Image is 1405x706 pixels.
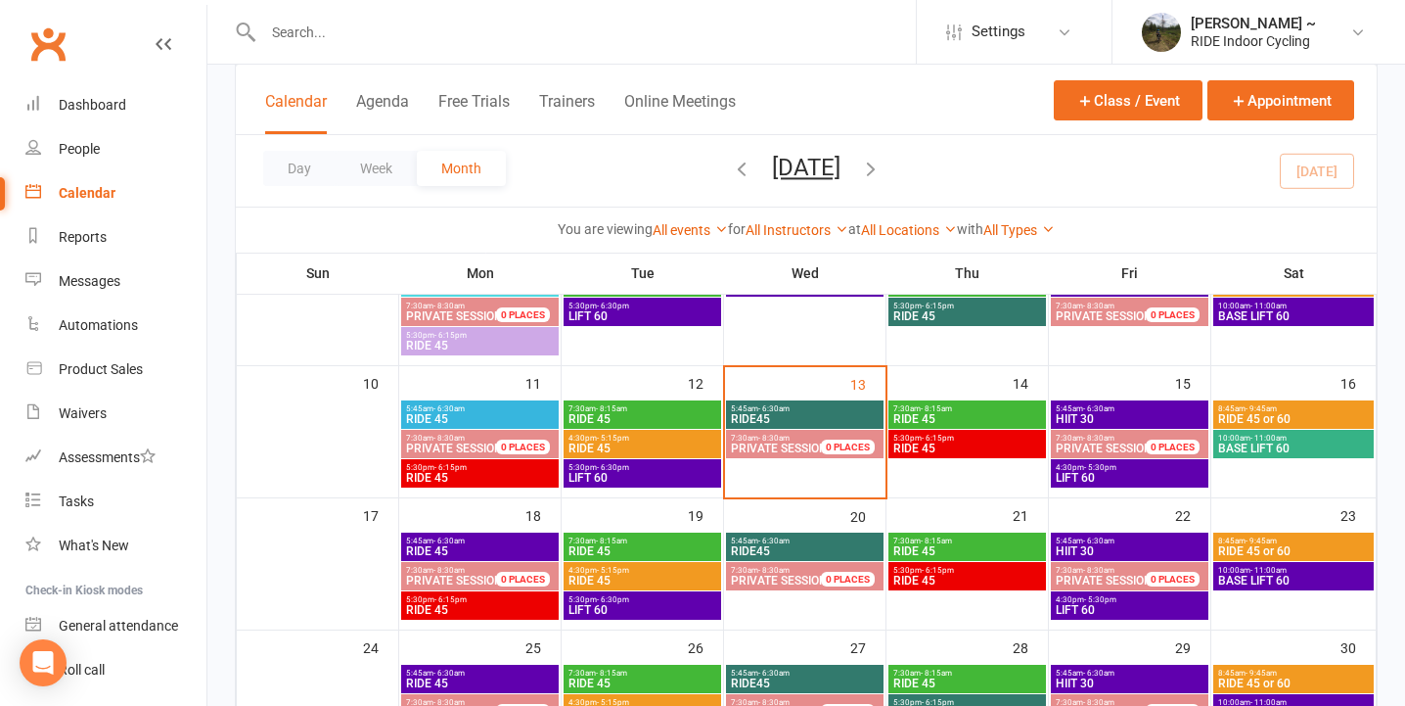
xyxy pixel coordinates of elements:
span: 4:30pm [1055,595,1204,604]
span: RIDE 45 [567,575,717,587]
span: BASE LIFT 60 [1217,575,1370,587]
th: Tue [562,253,724,294]
span: 7:30am [892,404,1042,413]
span: RIDE 45 [892,443,1042,454]
div: Open Intercom Messenger [20,639,67,686]
span: 10:00am [1217,566,1370,575]
span: - 8:15am [921,537,952,545]
span: LIFT 60 [1055,604,1204,616]
div: 0 PLACES [496,440,550,454]
a: Calendar [25,171,206,215]
button: Week [336,151,417,186]
a: Waivers [25,392,206,436]
span: BASE LIFT 60 [1217,310,1370,322]
a: All events [653,222,728,238]
span: 8:45am [1217,669,1370,678]
span: - 9:45am [1246,404,1277,413]
span: 7:30am [1055,434,1169,443]
button: Online Meetings [624,92,736,134]
span: PRIVATE SESSION [1056,309,1153,323]
span: RIDE 45 [892,575,1042,587]
div: 0 PLACES [1146,440,1200,454]
span: - 5:30pm [1084,463,1116,472]
span: - 5:15pm [597,434,629,443]
a: Roll call [25,648,206,692]
span: 5:45am [405,537,555,545]
div: Calendar [59,185,115,201]
span: 5:30pm [405,463,555,472]
span: PRIVATE SESSION [406,309,503,323]
a: People [25,127,206,171]
span: RIDE 45 [567,545,717,557]
a: All Types [983,222,1055,238]
span: - 8:30am [433,566,465,575]
strong: at [848,221,861,237]
div: 13 [850,367,885,400]
span: PRIVATE SESSION [731,442,828,455]
span: RIDE 45 [892,545,1042,557]
button: Agenda [356,92,409,134]
div: Waivers [59,405,107,421]
span: - 8:30am [1083,566,1114,575]
span: 5:30pm [567,595,717,604]
span: - 5:15pm [597,566,629,575]
button: Trainers [539,92,595,134]
div: Assessments [59,449,156,465]
a: Messages [25,259,206,304]
strong: with [957,221,983,237]
span: - 6:30pm [597,302,629,310]
span: 4:30pm [1055,463,1204,472]
a: Automations [25,304,206,348]
span: - 8:30am [1083,302,1114,310]
th: Sat [1211,253,1377,294]
span: 5:45am [405,669,555,678]
span: LIFT 60 [567,310,717,322]
button: Free Trials [438,92,510,134]
button: [DATE] [772,154,840,181]
div: People [59,141,100,157]
div: Tasks [59,494,94,509]
div: 0 PLACES [1146,572,1200,587]
div: 0 PLACES [1146,307,1200,322]
span: - 6:30pm [597,463,629,472]
a: Tasks [25,480,206,524]
a: General attendance kiosk mode [25,604,206,648]
div: Automations [59,317,138,333]
span: - 6:30am [758,537,790,545]
span: - 9:45am [1246,537,1277,545]
span: 4:30pm [567,566,717,575]
span: LIFT 60 [567,604,717,616]
div: Dashboard [59,97,126,113]
span: 7:30am [892,537,1042,545]
span: - 6:15pm [434,463,467,472]
span: 7:30am [1055,566,1169,575]
a: Product Sales [25,348,206,392]
span: - 6:30am [1083,404,1114,413]
span: 7:30am [405,434,520,443]
span: BASE LIFT 60 [1217,443,1370,454]
span: - 11:00am [1250,566,1287,575]
div: 20 [850,499,885,532]
div: Messages [59,273,120,289]
span: - 8:15am [596,404,627,413]
span: 8:45am [1217,537,1370,545]
span: - 8:30am [433,434,465,443]
span: RIDE45 [730,678,880,689]
span: 7:30am [567,537,717,545]
span: - 6:30am [433,537,465,545]
span: 7:30am [892,669,1042,678]
span: - 8:30am [433,302,465,310]
span: - 6:15pm [434,331,467,340]
a: All Locations [861,222,957,238]
div: 28 [1013,631,1048,663]
span: - 6:30pm [597,595,629,604]
div: Roll call [59,662,105,678]
span: RIDE 45 [892,678,1042,689]
th: Thu [886,253,1049,294]
span: RIDE 45 [567,413,717,425]
a: Assessments [25,436,206,480]
span: 5:45am [730,404,880,413]
span: 5:45am [1055,669,1204,678]
button: Class / Event [1054,80,1202,120]
span: - 8:30am [758,566,790,575]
